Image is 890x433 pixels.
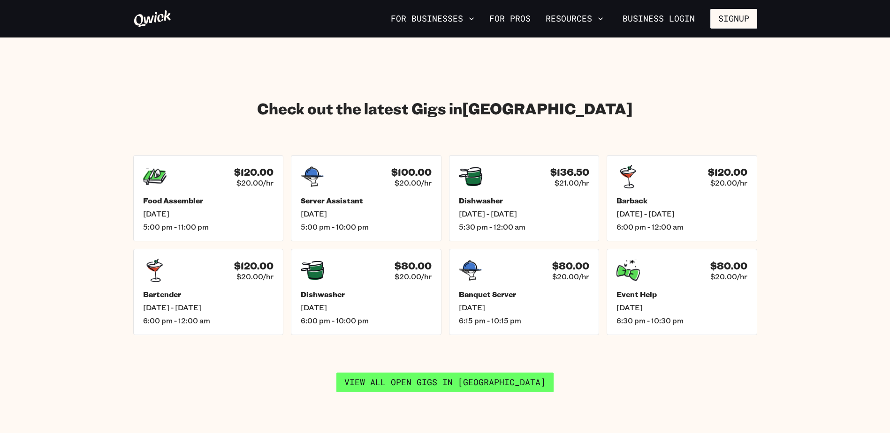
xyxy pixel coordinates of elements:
a: $80.00$20.00/hrEvent Help[DATE]6:30 pm - 10:30 pm [607,249,757,335]
span: $20.00/hr [236,272,274,281]
a: $80.00$20.00/hrBanquet Server[DATE]6:15 pm - 10:15 pm [449,249,600,335]
span: $20.00/hr [395,178,432,187]
h5: Food Assembler [143,196,274,205]
span: [DATE] - [DATE] [143,303,274,312]
span: $20.00/hr [710,272,747,281]
a: $120.00$20.00/hrFood Assembler[DATE]5:00 pm - 11:00 pm [133,155,284,241]
span: $20.00/hr [395,272,432,281]
span: 5:00 pm - 10:00 pm [301,222,432,231]
span: 6:00 pm - 12:00 am [143,316,274,325]
h5: Server Assistant [301,196,432,205]
span: 5:00 pm - 11:00 pm [143,222,274,231]
a: $120.00$20.00/hrBarback[DATE] - [DATE]6:00 pm - 12:00 am [607,155,757,241]
h5: Barback [616,196,747,205]
span: [DATE] - [DATE] [616,209,747,218]
span: [DATE] [616,303,747,312]
a: For Pros [486,11,534,27]
span: $20.00/hr [710,178,747,187]
h4: $80.00 [395,260,432,272]
a: $120.00$20.00/hrBartender[DATE] - [DATE]6:00 pm - 12:00 am [133,249,284,335]
span: $20.00/hr [552,272,589,281]
h5: Banquet Server [459,290,590,299]
h4: $120.00 [708,166,747,178]
span: $21.00/hr [555,178,589,187]
span: 6:15 pm - 10:15 pm [459,316,590,325]
span: 6:00 pm - 10:00 pm [301,316,432,325]
h4: $80.00 [710,260,747,272]
span: 5:30 pm - 12:00 am [459,222,590,231]
span: [DATE] [301,303,432,312]
a: $80.00$20.00/hrDishwasher[DATE]6:00 pm - 10:00 pm [291,249,441,335]
button: For Businesses [387,11,478,27]
h5: Bartender [143,290,274,299]
a: Business Login [615,9,703,29]
span: [DATE] [143,209,274,218]
button: Signup [710,9,757,29]
h4: $120.00 [234,260,274,272]
span: 6:30 pm - 10:30 pm [616,316,747,325]
h4: $100.00 [391,166,432,178]
h5: Dishwasher [301,290,432,299]
h2: Check out the latest Gigs in [GEOGRAPHIC_DATA] [133,99,757,118]
h4: $120.00 [234,166,274,178]
span: $20.00/hr [236,178,274,187]
button: Resources [542,11,607,27]
h4: $136.50 [550,166,589,178]
a: View all open gigs in [GEOGRAPHIC_DATA] [336,373,554,392]
h4: $80.00 [552,260,589,272]
span: 6:00 pm - 12:00 am [616,222,747,231]
span: [DATE] [301,209,432,218]
a: $136.50$21.00/hrDishwasher[DATE] - [DATE]5:30 pm - 12:00 am [449,155,600,241]
span: [DATE] [459,303,590,312]
h5: Event Help [616,290,747,299]
span: [DATE] - [DATE] [459,209,590,218]
h5: Dishwasher [459,196,590,205]
a: $100.00$20.00/hrServer Assistant[DATE]5:00 pm - 10:00 pm [291,155,441,241]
